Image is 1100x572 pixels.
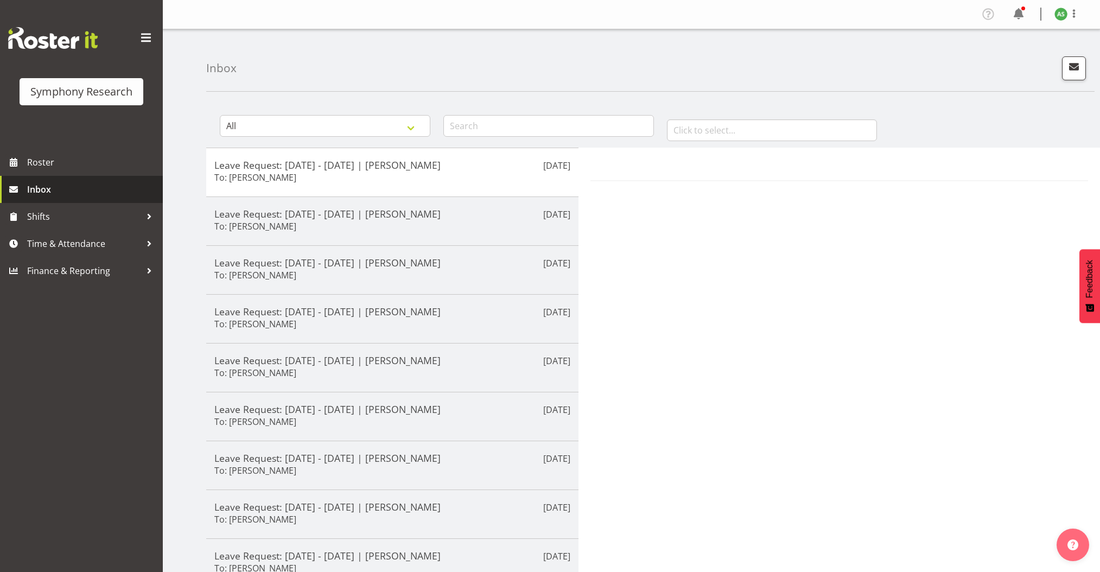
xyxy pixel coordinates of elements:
h5: Leave Request: [DATE] - [DATE] | [PERSON_NAME] [214,452,570,464]
button: Feedback - Show survey [1079,249,1100,323]
h5: Leave Request: [DATE] - [DATE] | [PERSON_NAME] [214,550,570,562]
h5: Leave Request: [DATE] - [DATE] | [PERSON_NAME] [214,257,570,269]
p: [DATE] [543,550,570,563]
span: Inbox [27,181,157,198]
img: help-xxl-2.png [1067,539,1078,550]
p: [DATE] [543,354,570,367]
p: [DATE] [543,208,570,221]
span: Finance & Reporting [27,263,141,279]
p: [DATE] [543,452,570,465]
input: Click to select... [667,119,878,141]
span: Time & Attendance [27,236,141,252]
p: [DATE] [543,257,570,270]
p: [DATE] [543,306,570,319]
span: Feedback [1085,260,1095,298]
h6: To: [PERSON_NAME] [214,416,296,427]
h6: To: [PERSON_NAME] [214,465,296,476]
h5: Leave Request: [DATE] - [DATE] | [PERSON_NAME] [214,159,570,171]
h6: To: [PERSON_NAME] [214,514,296,525]
p: [DATE] [543,159,570,172]
img: Rosterit website logo [8,27,98,49]
span: Roster [27,154,157,170]
h6: To: [PERSON_NAME] [214,367,296,378]
img: ange-steiger11422.jpg [1054,8,1067,21]
h6: To: [PERSON_NAME] [214,270,296,281]
p: [DATE] [543,501,570,514]
h4: Inbox [206,62,237,74]
div: Symphony Research [30,84,132,100]
h6: To: [PERSON_NAME] [214,319,296,329]
h5: Leave Request: [DATE] - [DATE] | [PERSON_NAME] [214,403,570,415]
h5: Leave Request: [DATE] - [DATE] | [PERSON_NAME] [214,501,570,513]
h5: Leave Request: [DATE] - [DATE] | [PERSON_NAME] [214,354,570,366]
h6: To: [PERSON_NAME] [214,221,296,232]
p: [DATE] [543,403,570,416]
h6: To: [PERSON_NAME] [214,172,296,183]
h5: Leave Request: [DATE] - [DATE] | [PERSON_NAME] [214,208,570,220]
input: Search [443,115,654,137]
h5: Leave Request: [DATE] - [DATE] | [PERSON_NAME] [214,306,570,317]
span: Shifts [27,208,141,225]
